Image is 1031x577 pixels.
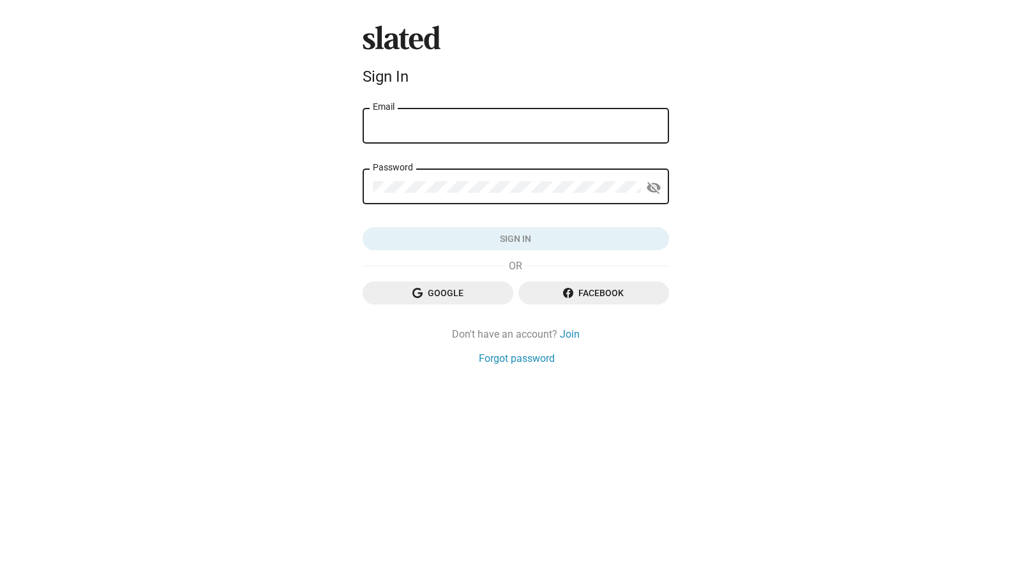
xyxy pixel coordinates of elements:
mat-icon: visibility_off [646,178,661,198]
div: Don't have an account? [363,327,669,341]
button: Facebook [518,281,669,304]
sl-branding: Sign In [363,26,669,91]
button: Show password [641,175,666,200]
span: Facebook [529,281,659,304]
div: Sign In [363,68,669,86]
button: Google [363,281,513,304]
a: Join [560,327,580,341]
span: Google [373,281,503,304]
a: Forgot password [479,352,555,365]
